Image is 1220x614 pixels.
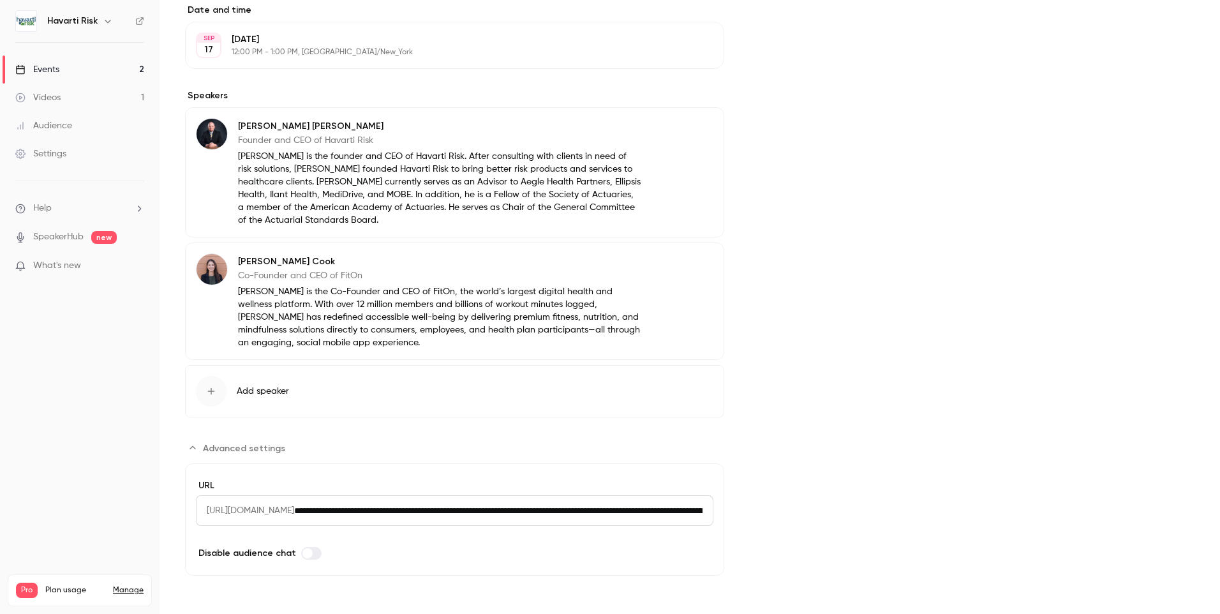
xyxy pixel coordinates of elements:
div: Keith Passwater[PERSON_NAME] [PERSON_NAME]Founder and CEO of Havarti Risk[PERSON_NAME] is the fou... [185,107,724,237]
a: Manage [113,585,144,595]
span: What's new [33,259,81,273]
p: 17 [204,43,213,56]
label: URL [196,479,713,492]
h6: Havarti Risk [47,15,98,27]
a: SpeakerHub [33,230,84,244]
p: Co-Founder and CEO of FitOn [238,269,641,282]
p: 12:00 PM - 1:00 PM, [GEOGRAPHIC_DATA]/New_York [232,47,657,57]
li: help-dropdown-opener [15,202,144,215]
div: Lindsay Cook[PERSON_NAME] CookCo-Founder and CEO of FitOn[PERSON_NAME] is the Co-Founder and CEO ... [185,243,724,360]
span: Add speaker [237,385,289,398]
span: Plan usage [45,585,105,595]
span: Help [33,202,52,215]
div: SEP [197,34,220,43]
img: Havarti Risk [16,11,36,31]
span: Disable audience chat [198,546,296,560]
span: Advanced settings [203,442,285,455]
div: Settings [15,147,66,160]
img: Lindsay Cook [197,254,227,285]
p: [DATE] [232,33,657,46]
div: Videos [15,91,61,104]
section: Advanced settings [185,438,724,576]
label: Date and time [185,4,724,17]
img: Keith Passwater [197,119,227,149]
p: [PERSON_NAME] is the Co-Founder and CEO of FitOn, the world’s largest digital health and wellness... [238,285,641,349]
button: Add speaker [185,365,724,417]
button: Advanced settings [185,438,293,458]
label: Speakers [185,89,724,102]
span: Pro [16,583,38,598]
div: Events [15,63,59,76]
p: [PERSON_NAME] [PERSON_NAME] [238,120,641,133]
p: [PERSON_NAME] Cook [238,255,641,268]
p: Founder and CEO of Havarti Risk [238,134,641,147]
p: [PERSON_NAME] is the founder and CEO of Havarti Risk. After consulting with clients in need of ri... [238,150,641,227]
span: new [91,231,117,244]
span: [URL][DOMAIN_NAME] [196,495,294,526]
div: Audience [15,119,72,132]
